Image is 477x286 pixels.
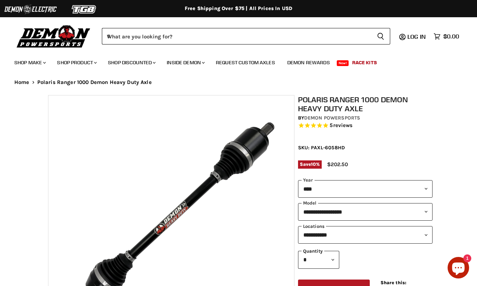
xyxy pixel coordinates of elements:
[103,55,160,70] a: Shop Discounted
[102,28,371,44] input: When autocomplete results are available use up and down arrows to review and enter to select
[14,79,29,85] a: Home
[443,33,459,40] span: $0.00
[445,257,471,280] inbox-online-store-chat: Shopify online store chat
[298,114,433,122] div: by
[211,55,280,70] a: Request Custom Axles
[4,3,57,16] img: Demon Electric Logo 2
[311,161,316,167] span: 10
[337,60,349,66] span: New!
[298,95,433,113] h1: Polaris Ranger 1000 Demon Heavy Duty Axle
[9,55,50,70] a: Shop Make
[333,122,353,129] span: reviews
[9,52,457,70] ul: Main menu
[161,55,209,70] a: Inside Demon
[404,33,430,40] a: Log in
[37,79,152,85] span: Polaris Ranger 1000 Demon Heavy Duty Axle
[298,122,433,130] span: Rated 5.0 out of 5 stars 5 reviews
[298,226,433,244] select: keys
[298,251,339,268] select: Quantity
[330,122,353,129] span: 5 reviews
[381,280,406,285] span: Share this:
[430,31,463,42] a: $0.00
[52,55,101,70] a: Shop Product
[298,144,433,151] div: SKU: PAXL-6058HD
[327,161,348,168] span: $202.50
[298,180,433,198] select: year
[298,203,433,221] select: modal-name
[347,55,382,70] a: Race Kits
[57,3,111,16] img: TGB Logo 2
[298,160,322,168] span: Save %
[102,28,390,44] form: Product
[407,33,426,40] span: Log in
[371,28,390,44] button: Search
[304,115,360,121] a: Demon Powersports
[282,55,335,70] a: Demon Rewards
[14,23,93,49] img: Demon Powersports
